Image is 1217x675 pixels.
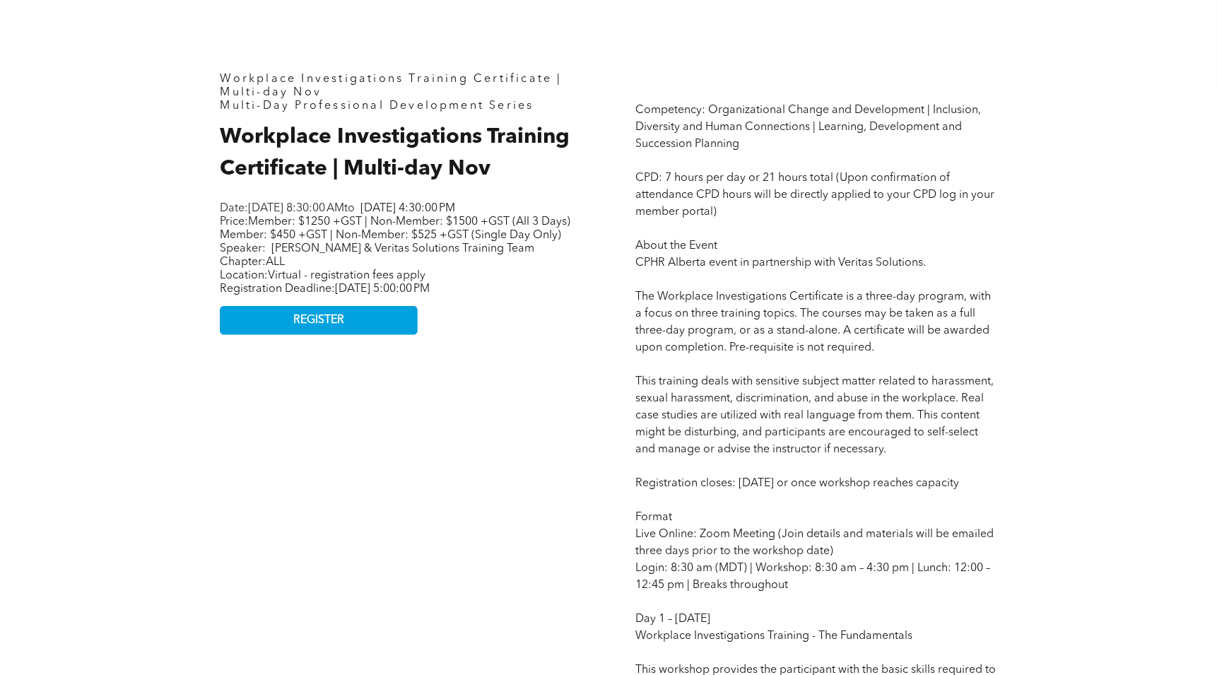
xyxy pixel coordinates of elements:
span: Date: to [220,203,355,214]
span: Speaker: [220,243,266,254]
span: Member: $1250 +GST | Non-Member: $1500 +GST (All 3 Days) Member: $450 +GST | Non-Member: $525 +GS... [220,216,570,241]
span: [DATE] 8:30:00 AM [248,203,344,214]
span: Multi-Day Professional Development Series [220,100,534,112]
span: Virtual - registration fees apply [268,270,425,281]
a: REGISTER [220,306,418,335]
span: [DATE] 4:30:00 PM [360,203,455,214]
span: Price: [220,216,570,241]
span: REGISTER [293,314,344,327]
span: Location: Registration Deadline: [220,270,430,295]
span: [PERSON_NAME] & Veritas Solutions Training Team [271,243,534,254]
span: Workplace Investigations Training Certificate | Multi-day Nov [220,74,562,98]
span: Workplace Investigations Training Certificate | Multi-day Nov [220,127,570,180]
span: ALL [266,257,285,268]
span: Chapter: [220,257,285,268]
span: [DATE] 5:00:00 PM [335,283,430,295]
